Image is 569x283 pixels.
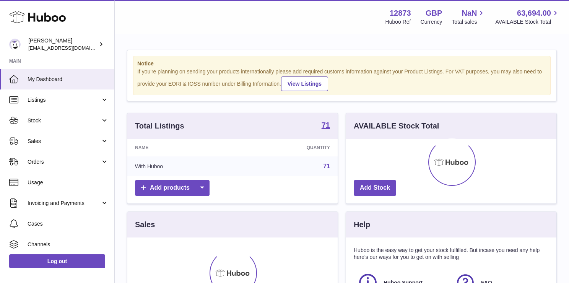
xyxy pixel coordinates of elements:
a: Log out [9,254,105,268]
strong: Notice [137,60,546,67]
a: Add Stock [354,180,396,196]
h3: AVAILABLE Stock Total [354,121,439,131]
th: Name [127,139,238,156]
a: View Listings [281,76,328,91]
span: Usage [28,179,109,186]
span: Channels [28,241,109,248]
strong: GBP [426,8,442,18]
h3: Help [354,220,370,230]
span: Stock [28,117,101,124]
h3: Sales [135,220,155,230]
a: 71 [322,121,330,130]
strong: 12873 [390,8,411,18]
span: My Dashboard [28,76,109,83]
div: If you're planning on sending your products internationally please add required customs informati... [137,68,546,91]
div: Huboo Ref [385,18,411,26]
span: Sales [28,138,101,145]
span: Invoicing and Payments [28,200,101,207]
td: With Huboo [127,156,238,176]
span: AVAILABLE Stock Total [495,18,560,26]
span: 63,694.00 [517,8,551,18]
th: Quantity [238,139,338,156]
strong: 71 [322,121,330,129]
span: Cases [28,220,109,228]
a: NaN Total sales [452,8,486,26]
a: 71 [323,163,330,169]
span: [EMAIL_ADDRESS][DOMAIN_NAME] [28,45,112,51]
span: NaN [462,8,477,18]
a: Add products [135,180,210,196]
span: Listings [28,96,101,104]
img: tikhon.oleinikov@sleepandglow.com [9,39,21,50]
h3: Total Listings [135,121,184,131]
div: [PERSON_NAME] [28,37,97,52]
span: Total sales [452,18,486,26]
a: 63,694.00 AVAILABLE Stock Total [495,8,560,26]
div: Currency [421,18,442,26]
p: Huboo is the easy way to get your stock fulfilled. But incase you need any help here's our ways f... [354,247,549,261]
span: Orders [28,158,101,166]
